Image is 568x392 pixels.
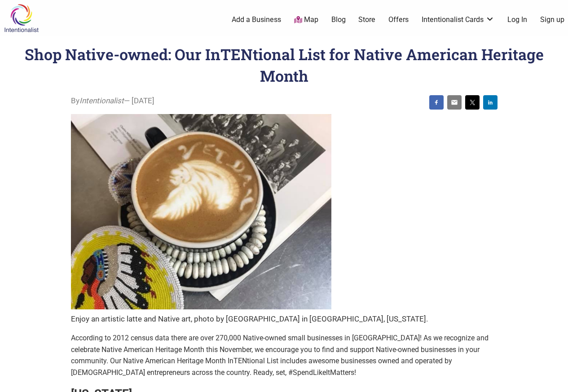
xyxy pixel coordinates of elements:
a: Intentionalist Cards [422,15,494,25]
a: Offers [388,15,409,25]
p: According to 2012 census data there are over 270,000 Native-owned small businesses in [GEOGRAPHIC... [71,332,498,378]
i: Intentionalist [79,96,124,105]
img: email sharing button [451,99,458,106]
img: twitter sharing button [469,99,476,106]
h1: Shop Native-owned: Our InTENtional List for Native American Heritage Month [25,44,544,86]
img: linkedin sharing button [487,99,494,106]
a: Blog [331,15,346,25]
a: Sign up [540,15,564,25]
a: Store [358,15,375,25]
a: Map [294,15,318,25]
span: By — [DATE] [71,95,154,107]
img: facebook sharing button [433,99,440,106]
figcaption: Enjoy an artistic latte and Native art, photo by [GEOGRAPHIC_DATA] in [GEOGRAPHIC_DATA], [US_STATE]. [71,313,498,325]
a: Add a Business [232,15,281,25]
a: Log In [507,15,527,25]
